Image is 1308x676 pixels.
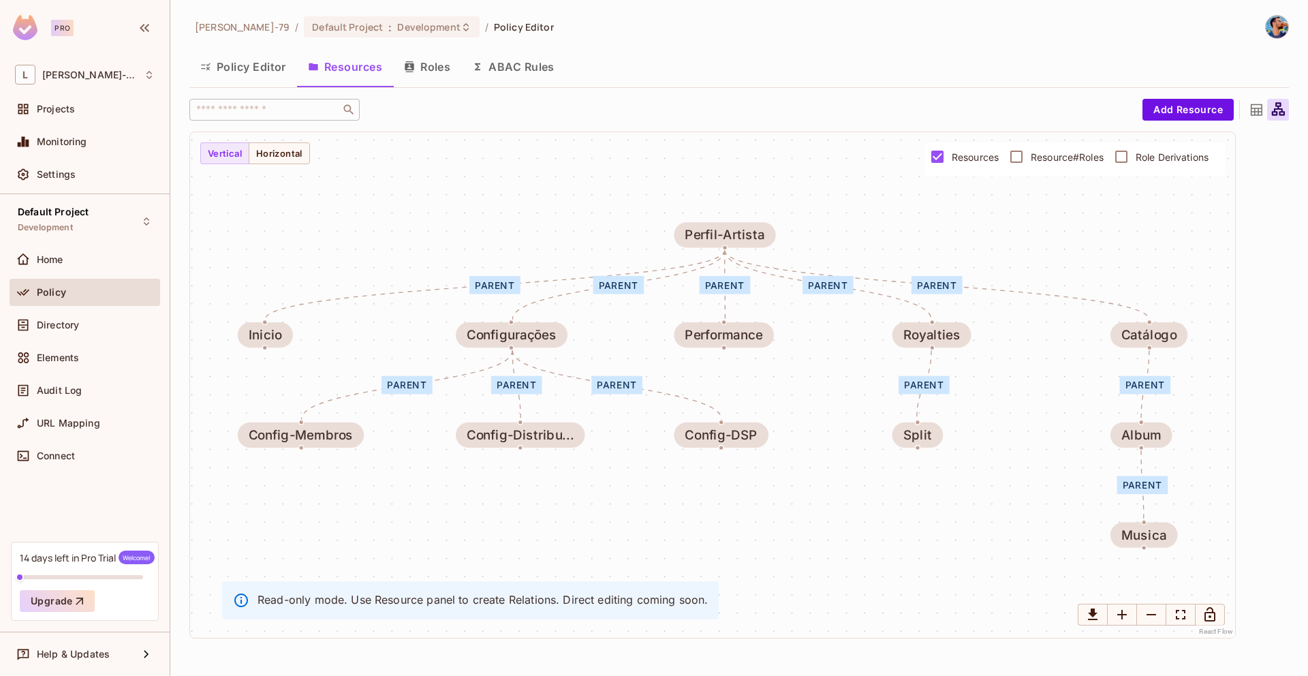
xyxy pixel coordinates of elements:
span: Album [1110,422,1172,448]
span: Elements [37,352,79,363]
div: parent [381,376,433,395]
span: Connect [37,450,75,461]
span: Config-DSP [674,422,768,448]
div: Musica [1121,528,1167,542]
g: Edge from Perfil-Artista to Configuracoes [512,250,724,319]
span: Config-Membros [238,422,364,448]
div: Configurações [467,328,557,342]
button: Fit View [1166,604,1196,626]
img: SReyMgAAAABJRU5ErkJggg== [13,15,37,40]
g: Edge from Perfil-Artista to Royalties [725,250,931,319]
button: Upgrade [20,590,95,612]
li: / [295,20,298,33]
g: Edge from Configuracoes to Config-DSP [512,350,721,419]
span: : [388,22,392,33]
div: Config-Distribu... [467,428,574,442]
button: Roles [393,50,461,84]
p: Read-only mode. Use Resource panel to create Relations. Direct editing coming soon. [258,592,708,607]
g: Edge from Catalogo to Album [1141,350,1149,419]
span: Default Project [18,206,89,217]
div: Small button group [200,142,310,164]
div: parent [803,276,854,294]
button: Horizontal [249,142,310,164]
span: Workspace: Leonardo-79 [42,70,137,80]
span: Royalties [892,322,972,348]
div: Config-Membros [249,428,354,442]
div: Performance [685,328,762,342]
button: Add Resource [1142,99,1234,121]
div: parent [912,276,963,294]
div: Royalties-Spli [892,422,943,448]
span: Audit Log [37,385,82,396]
div: Split [903,428,932,442]
div: Config-DSP [685,428,757,442]
g: Edge from Album to Musica [1141,450,1144,519]
div: parent [593,276,644,294]
div: Catálogo [1121,328,1177,342]
div: parent [491,376,542,395]
button: Vertical [200,142,249,164]
span: Catalogo [1110,322,1188,348]
span: Resource#Roles [1031,151,1104,164]
span: URL Mapping [37,418,100,429]
span: Policy [37,287,66,298]
span: Musica [1110,523,1178,548]
span: the active workspace [195,20,290,33]
span: Welcome! [119,551,155,564]
div: parent [469,276,520,294]
button: Download graph as image [1078,604,1108,626]
g: Edge from Perfil-Artista to Catalogo [725,250,1149,319]
span: Directory [37,320,79,331]
g: Edge from Perfil-Artista to Inicio [265,250,724,319]
span: Role Derivations [1136,151,1209,164]
span: key: Config-Distribuidoras name: Config-Distribuidoras [456,422,585,448]
span: Development [18,222,73,233]
button: Lock Graph [1195,604,1225,626]
li: / [485,20,488,33]
span: Resources [952,151,999,164]
g: Edge from Royalties to Royalties-Spli [917,350,931,419]
div: Album [1121,428,1161,442]
span: Policy Editor [494,20,554,33]
div: parent [591,376,642,395]
a: React Flow attribution [1199,628,1233,635]
span: Monitoring [37,136,87,147]
div: Inicio [249,328,282,342]
div: Royalties [903,328,961,342]
span: L [15,65,35,84]
button: Zoom Out [1136,604,1166,626]
div: Perfil-Artista [685,228,765,242]
span: Inicio [238,322,293,348]
div: parent [899,376,950,395]
span: Performance [674,322,773,348]
button: Zoom In [1107,604,1137,626]
div: parent [1117,476,1168,494]
div: 14 days left in Pro Trial [20,551,155,564]
g: Edge from Configuracoes to Config-Distribuidoras [512,350,520,419]
div: Small button group [1078,604,1225,626]
button: Resources [297,50,393,84]
div: parent [700,276,751,294]
span: Configuracoes [456,322,567,348]
span: Projects [37,104,75,114]
button: Policy Editor [189,50,297,84]
g: Edge from Configuracoes to Config-Membros [301,350,512,419]
button: ABAC Rules [461,50,565,84]
img: Leonardo Lima [1266,16,1288,38]
span: Help & Updates [37,649,110,660]
span: Default Project [312,20,383,33]
span: Perfil-Artista [674,222,776,247]
div: Pro [51,20,74,36]
span: Development [397,20,460,33]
